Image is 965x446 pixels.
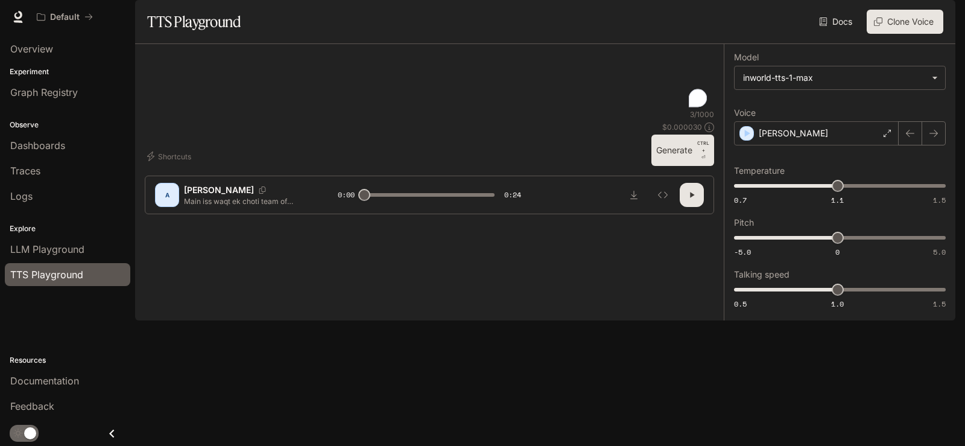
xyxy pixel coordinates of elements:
[150,54,709,109] textarea: To enrich screen reader interactions, please activate Accessibility in Grammarly extension settings
[690,109,714,119] p: 3 / 1000
[743,72,926,84] div: inworld-tts-1-max
[734,270,789,279] p: Talking speed
[734,53,759,62] p: Model
[662,122,702,132] p: $ 0.000030
[734,218,754,227] p: Pitch
[254,186,271,194] button: Copy Voice ID
[933,195,946,205] span: 1.5
[184,184,254,196] p: [PERSON_NAME]
[504,189,521,201] span: 0:24
[759,127,828,139] p: [PERSON_NAME]
[817,10,857,34] a: Docs
[734,195,747,205] span: 0.7
[835,247,840,257] span: 0
[933,247,946,257] span: 5.0
[734,299,747,309] span: 0.5
[31,5,98,29] button: All workspaces
[157,185,177,205] div: A
[735,66,945,89] div: inworld-tts-1-max
[831,195,844,205] span: 1.1
[622,183,646,207] button: Download audio
[867,10,943,34] button: Clone Voice
[147,10,241,34] h1: TTS Playground
[734,167,785,175] p: Temperature
[831,299,844,309] span: 1.0
[184,196,309,206] p: Main iss waqt ek choti team of developers ke sath kaam kar raha hoon aur humein kuch aur artists ...
[734,109,756,117] p: Voice
[734,247,751,257] span: -5.0
[338,189,355,201] span: 0:00
[697,139,709,154] p: CTRL +
[145,147,196,166] button: Shortcuts
[651,135,714,166] button: GenerateCTRL +⏎
[697,139,709,161] p: ⏎
[50,12,80,22] p: Default
[933,299,946,309] span: 1.5
[651,183,675,207] button: Inspect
